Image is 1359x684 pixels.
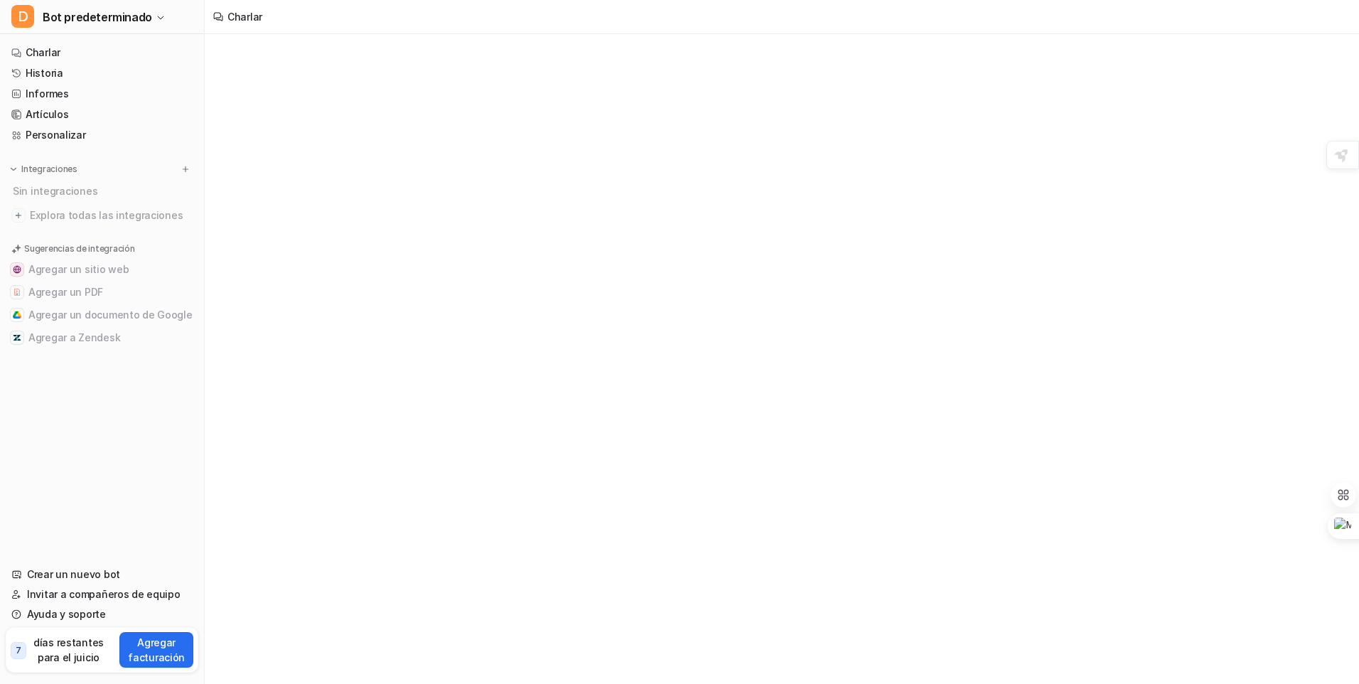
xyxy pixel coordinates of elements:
[16,644,21,657] p: 7
[26,107,68,122] font: Artículos
[13,311,21,319] img: Agregar un documento de Google
[6,258,198,281] button: Agregar un sitio webAgregar un sitio web
[28,262,129,277] font: Agregar un sitio web
[28,308,193,322] font: Agregar un documento de Google
[6,304,198,326] button: Agregar un documento de GoogleAgregar un documento de Google
[6,43,198,63] a: Charlar
[28,285,103,299] font: Agregar un PDF
[6,584,198,604] a: Invitar a compañeros de equipo
[13,333,21,342] img: Agregar a Zendesk
[9,179,198,203] div: Sin integraciones
[26,46,60,60] font: Charlar
[11,208,26,223] img: Explora todas las integraciones
[6,565,198,584] a: Crear un nuevo bot
[6,125,198,145] a: Personalizar
[28,331,120,345] font: Agregar a Zendesk
[27,607,106,621] font: Ayuda y soporte
[6,326,198,349] button: Agregar a ZendeskAgregar a Zendesk
[119,632,193,668] button: Agregar facturación
[125,635,188,665] p: Agregar facturación
[6,162,82,176] button: Integraciones
[181,164,190,174] img: menu_add.svg
[26,128,86,142] font: Personalizar
[27,567,120,582] font: Crear un nuevo bot
[27,587,181,602] font: Invitar a compañeros de equipo
[13,288,21,296] img: Agregar un PDF
[6,604,198,624] a: Ayuda y soporte
[13,265,21,274] img: Agregar un sitio web
[24,242,135,255] p: Sugerencias de integración
[227,11,262,23] font: Charlar
[6,63,198,83] a: Historia
[6,281,198,304] button: Agregar un PDFAgregar un PDF
[6,105,198,124] a: Artículos
[21,164,77,175] p: Integraciones
[30,204,193,227] span: Explora todas las integraciones
[43,7,152,27] span: Bot predeterminado
[6,84,198,104] a: Informes
[9,164,18,174] img: expand menu
[26,87,69,101] font: Informes
[11,5,34,28] span: D
[26,66,63,80] font: Historia
[6,205,198,225] a: Explora todas las integraciones
[29,635,109,665] p: días restantes para el juicio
